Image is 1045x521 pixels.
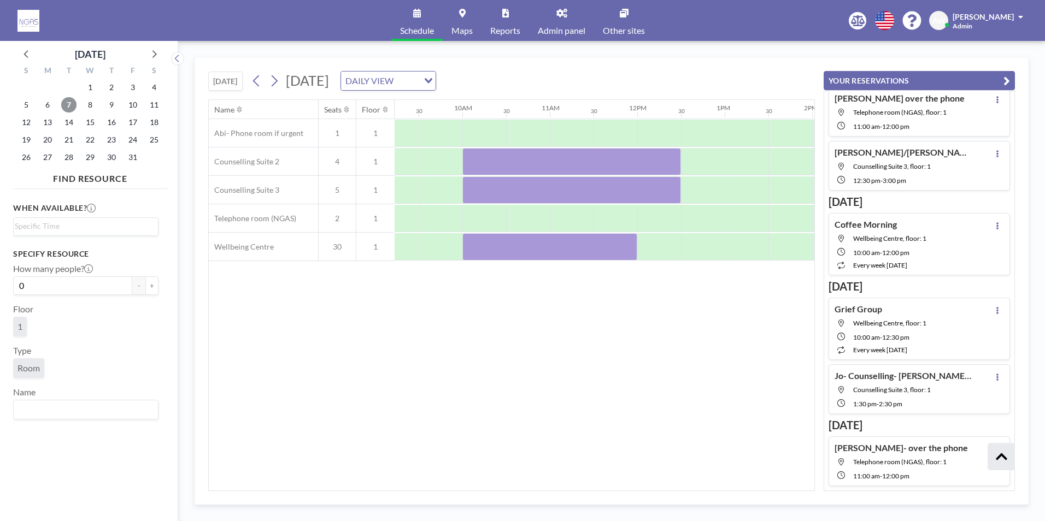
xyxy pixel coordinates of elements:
div: Search for option [14,400,158,419]
span: Admin panel [538,26,585,35]
label: Type [13,345,31,356]
span: - [880,176,883,185]
span: Telephone room (NGAS) [209,214,296,223]
span: Wednesday, October 29, 2025 [83,150,98,165]
div: Seats [324,105,342,115]
span: Reports [490,26,520,35]
span: every week [DATE] [853,261,907,269]
h4: [PERSON_NAME]/[PERSON_NAME]- 2 f2f [835,147,971,158]
span: Telephone room (NGAS), floor: 1 [853,108,947,116]
span: 2 [319,214,356,223]
span: Other sites [603,26,645,35]
span: 1 [356,128,395,138]
div: 11AM [542,104,560,112]
span: 12:00 PM [882,472,909,480]
span: Saturday, October 18, 2025 [146,115,162,130]
span: - [880,122,882,131]
span: 5 [319,185,356,195]
span: every week [DATE] [853,346,907,354]
div: 12PM [629,104,647,112]
span: Maps [451,26,473,35]
span: Saturday, October 25, 2025 [146,132,162,147]
span: 12:00 PM [882,122,909,131]
span: 12:00 PM [882,248,909,257]
div: 30 [678,108,685,115]
h4: [PERSON_NAME] over the phone [835,93,965,104]
span: Wednesday, October 22, 2025 [83,132,98,147]
span: Counselling Suite 3, floor: 1 [853,162,931,170]
div: T [58,64,80,79]
input: Search for option [15,220,152,232]
span: Saturday, October 4, 2025 [146,80,162,95]
span: Thursday, October 23, 2025 [104,132,119,147]
span: Wednesday, October 15, 2025 [83,115,98,130]
span: - [880,248,882,257]
span: Sunday, October 12, 2025 [19,115,34,130]
span: Sunday, October 5, 2025 [19,97,34,113]
span: Tuesday, October 7, 2025 [61,97,77,113]
span: 1 [356,185,395,195]
span: - [880,333,882,341]
img: organization-logo [17,10,39,32]
span: Monday, October 13, 2025 [40,115,55,130]
div: 30 [503,108,510,115]
h3: Specify resource [13,249,158,259]
span: 4 [319,157,356,167]
label: How many people? [13,263,93,274]
div: F [122,64,143,79]
button: YOUR RESERVATIONS [824,71,1015,90]
span: Thursday, October 16, 2025 [104,115,119,130]
span: Counselling Suite 3, floor: 1 [853,386,931,394]
button: + [145,276,158,295]
div: T [101,64,122,79]
span: Sunday, October 19, 2025 [19,132,34,147]
div: 2PM [804,104,818,112]
span: Friday, October 24, 2025 [125,132,140,147]
span: Saturday, October 11, 2025 [146,97,162,113]
span: 11:00 AM [853,122,880,131]
span: 1 [356,214,395,223]
h3: [DATE] [829,280,1010,293]
span: Wednesday, October 8, 2025 [83,97,98,113]
span: Counselling Suite 2 [209,157,279,167]
span: Tuesday, October 28, 2025 [61,150,77,165]
span: Friday, October 17, 2025 [125,115,140,130]
span: Thursday, October 30, 2025 [104,150,119,165]
div: 30 [591,108,597,115]
span: Counselling Suite 3 [209,185,279,195]
h4: [PERSON_NAME]- over the phone [835,442,968,453]
span: Thursday, October 9, 2025 [104,97,119,113]
div: 30 [766,108,772,115]
span: Thursday, October 2, 2025 [104,80,119,95]
div: 1PM [717,104,730,112]
label: Floor [13,304,33,315]
span: Wellbeing Centre, floor: 1 [853,319,926,327]
span: 12:30 PM [882,333,909,341]
span: 11:00 AM [853,472,880,480]
div: Floor [362,105,380,115]
span: 30 [319,242,356,252]
span: 10:00 AM [853,248,880,257]
span: 10:00 AM [853,333,880,341]
span: Sunday, October 26, 2025 [19,150,34,165]
span: 1:30 PM [853,400,877,408]
div: Name [214,105,234,115]
span: Telephone room (NGAS), floor: 1 [853,458,947,466]
span: Room [17,363,40,374]
button: - [132,276,145,295]
div: S [16,64,37,79]
span: 2:30 PM [879,400,902,408]
span: Friday, October 3, 2025 [125,80,140,95]
button: [DATE] [208,72,243,91]
div: W [80,64,101,79]
h4: Jo- Counselling- [PERSON_NAME]- F2F [835,370,971,381]
span: - [880,472,882,480]
span: 1 [17,321,22,332]
span: Monday, October 27, 2025 [40,150,55,165]
span: Wellbeing Centre [209,242,274,252]
h3: [DATE] [829,418,1010,432]
div: Search for option [14,218,158,234]
label: Name [13,387,36,398]
span: 1 [319,128,356,138]
span: - [877,400,879,408]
